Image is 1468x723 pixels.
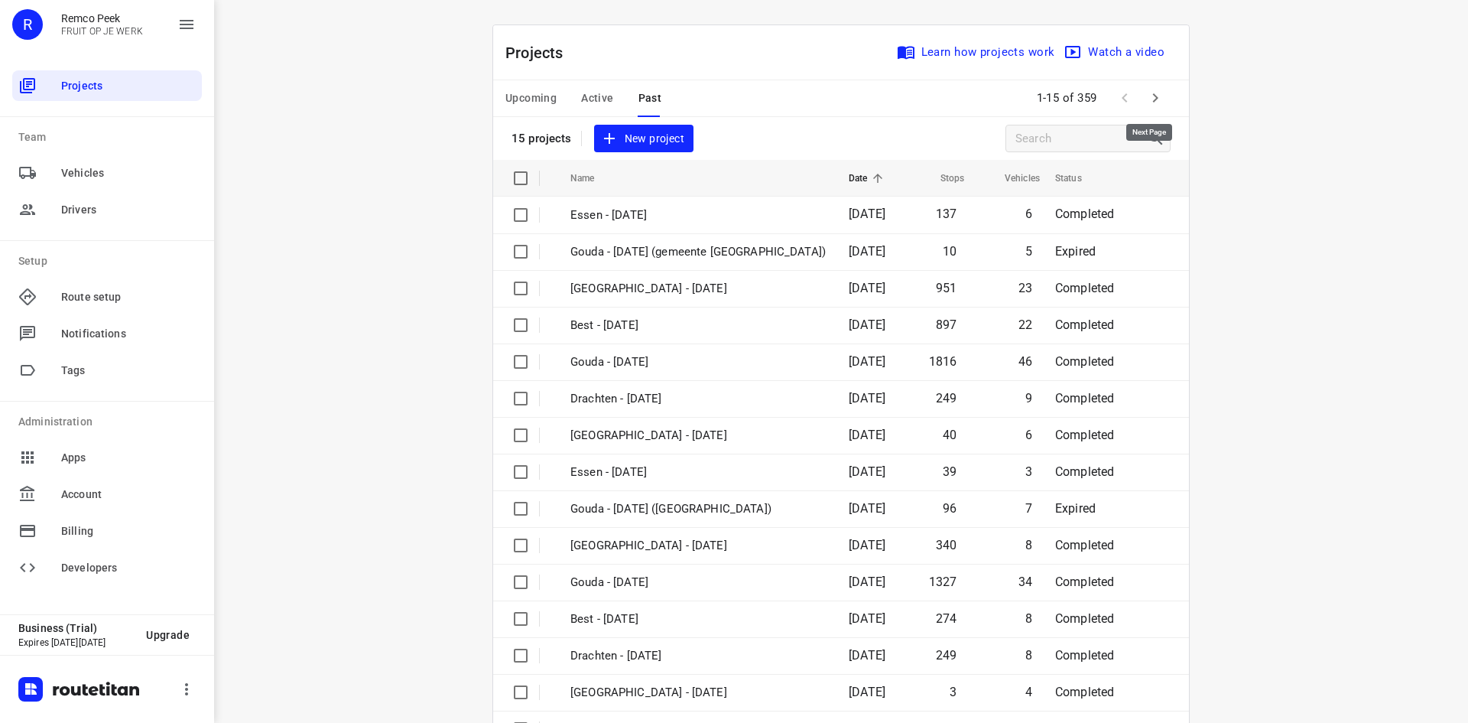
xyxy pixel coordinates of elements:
[570,464,826,481] p: Essen - Tuesday
[61,326,196,342] span: Notifications
[12,355,202,386] div: Tags
[1055,244,1096,259] span: Expired
[929,575,957,589] span: 1327
[61,202,196,218] span: Drivers
[936,391,957,405] span: 249
[18,414,202,430] p: Administration
[12,282,202,312] div: Route setup
[849,354,885,369] span: [DATE]
[18,637,134,648] p: Expires [DATE][DATE]
[570,317,826,334] p: Best - Wednesday
[950,685,956,699] span: 3
[570,427,826,445] p: Antwerpen - Wednesday
[12,479,202,510] div: Account
[12,552,202,583] div: Developers
[921,169,965,187] span: Stops
[849,611,885,626] span: [DATE]
[570,574,826,591] p: Gouda - Tuesday
[1055,611,1115,626] span: Completed
[1147,129,1170,148] div: Search
[1025,501,1032,516] span: 7
[61,26,143,37] p: FRUIT OP JE WERK
[1055,391,1115,405] span: Completed
[1055,538,1115,552] span: Completed
[61,12,143,24] p: Remco Peek
[570,280,826,298] p: Zwolle - Wednesday
[1055,428,1115,442] span: Completed
[1055,575,1115,589] span: Completed
[12,318,202,349] div: Notifications
[570,390,826,408] p: Drachten - Wednesday
[1055,685,1115,699] span: Completed
[1025,538,1032,552] span: 8
[12,70,202,101] div: Projects
[1018,318,1032,332] span: 22
[1055,464,1115,479] span: Completed
[936,611,957,626] span: 274
[943,501,956,516] span: 96
[570,243,826,261] p: Gouda - Wednesday (gemeente Rotterdam)
[936,648,957,663] span: 249
[943,464,956,479] span: 39
[849,169,888,187] span: Date
[1025,685,1032,699] span: 4
[936,318,957,332] span: 897
[1055,354,1115,369] span: Completed
[1031,82,1104,115] span: 1-15 of 359
[943,428,956,442] span: 40
[146,629,190,641] span: Upgrade
[12,516,202,546] div: Billing
[1055,501,1096,516] span: Expired
[1018,354,1032,369] span: 46
[570,647,826,665] p: Drachten - Tuesday
[1015,127,1147,151] input: Search projects
[61,289,196,305] span: Route setup
[1025,648,1032,663] span: 8
[581,89,613,108] span: Active
[570,684,826,702] p: Antwerpen - Tuesday
[638,89,662,108] span: Past
[1025,207,1032,221] span: 6
[936,281,957,295] span: 951
[12,9,43,40] div: R
[61,450,196,466] span: Apps
[570,500,826,518] p: Gouda - Tuesday (Gemeente Rotterdam)
[61,165,196,181] span: Vehicles
[18,129,202,145] p: Team
[849,244,885,259] span: [DATE]
[12,194,202,225] div: Drivers
[134,621,202,649] button: Upgrade
[1025,244,1032,259] span: 5
[18,253,202,269] p: Setup
[1055,169,1102,187] span: Status
[849,538,885,552] span: [DATE]
[1025,391,1032,405] span: 9
[570,169,615,187] span: Name
[1018,575,1032,589] span: 34
[1025,464,1032,479] span: 3
[849,391,885,405] span: [DATE]
[570,537,826,555] p: Zwolle - Tuesday
[1055,648,1115,663] span: Completed
[1109,83,1140,113] span: Previous Page
[985,169,1040,187] span: Vehicles
[849,575,885,589] span: [DATE]
[849,428,885,442] span: [DATE]
[1018,281,1032,295] span: 23
[849,207,885,221] span: [DATE]
[849,648,885,663] span: [DATE]
[12,442,202,473] div: Apps
[1055,281,1115,295] span: Completed
[570,207,826,224] p: Essen - Wednesday
[849,318,885,332] span: [DATE]
[61,363,196,379] span: Tags
[929,354,957,369] span: 1816
[849,281,885,295] span: [DATE]
[1025,611,1032,626] span: 8
[61,487,196,503] span: Account
[18,622,134,634] p: Business (Trial)
[61,523,196,539] span: Billing
[570,611,826,628] p: Best - Tuesday
[936,538,957,552] span: 340
[505,41,576,64] p: Projects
